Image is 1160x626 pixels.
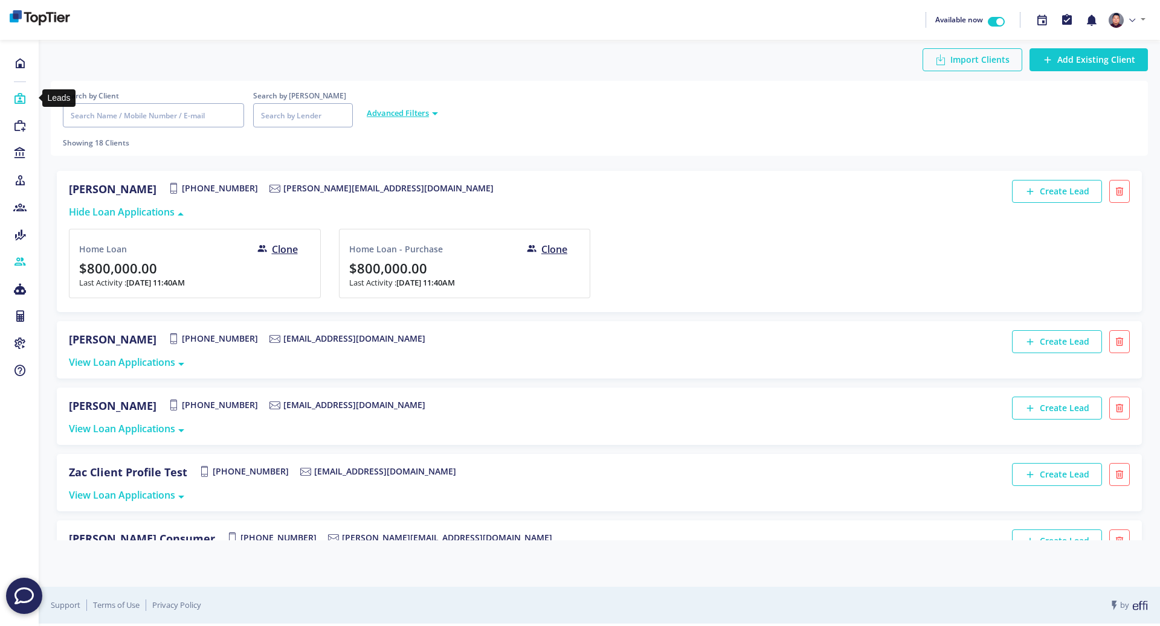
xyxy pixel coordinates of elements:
[69,181,156,197] label: [PERSON_NAME]
[69,464,187,481] label: Zac Client Profile Test
[79,243,127,256] div: Home Loan
[244,237,311,261] button: Clone
[1012,397,1102,420] button: Create Lead
[923,48,1022,71] button: Import Clients
[69,331,156,348] label: [PERSON_NAME]
[69,422,184,435] a: View Loan Applications
[63,90,244,101] label: Search by Client
[152,599,201,610] a: Privacy Policy
[328,531,552,544] label: [PERSON_NAME][EMAIL_ADDRESS][DOMAIN_NAME]
[69,488,184,502] a: View Loan Applications
[79,261,311,275] div: $800,000.00
[42,89,75,107] div: Leads
[168,398,258,411] a: [PHONE_NUMBER]
[526,242,567,257] div: Clone
[367,107,429,120] a: Advanced Filters
[300,465,456,477] label: [EMAIL_ADDRESS][DOMAIN_NAME]
[514,237,580,261] button: Clone
[349,275,581,290] div: Last Activity :
[69,531,215,547] label: [PERSON_NAME] Consumer
[168,332,258,345] a: [PHONE_NUMBER]
[349,261,581,275] div: $800,000.00
[396,277,455,288] b: [DATE] 11:40AM
[253,103,353,127] input: Search by Lender
[69,356,184,369] a: View Loan Applications
[935,14,983,25] span: Available now
[227,531,317,544] a: [PHONE_NUMBER]
[69,398,156,414] label: [PERSON_NAME]
[79,275,311,290] div: Last Activity :
[10,10,70,25] img: bd260d39-06d4-48c8-91ce-4964555bf2e4-638900413960370303.png
[63,137,1136,149] div: Showing 18 Clients
[253,90,353,101] label: Search by [PERSON_NAME]
[1109,599,1148,612] span: by
[168,182,258,194] a: [PHONE_NUMBER]
[1012,463,1102,486] button: Create Lead
[1109,13,1124,28] img: e310ebdf-1855-410b-9d61-d1abdff0f2ad-637831748356285317.png
[93,599,140,610] a: Terms of Use
[269,398,425,411] label: [EMAIL_ADDRESS][DOMAIN_NAME]
[1012,180,1102,203] button: Create Lead
[269,332,425,345] label: [EMAIL_ADDRESS][DOMAIN_NAME]
[349,243,443,256] div: Home Loan - Purchase
[51,599,80,610] a: Support
[69,205,184,219] a: Hide Loan Applications
[126,277,185,288] b: [DATE] 11:40AM
[367,107,438,120] div: Advanced Filters
[1029,48,1148,71] button: Add Existing Client
[257,242,298,257] div: Clone
[63,103,244,127] input: Search Name / Mobile Number / E-mail
[1012,330,1102,353] button: Create Lead
[1012,529,1102,552] button: Create Lead
[269,182,494,194] label: [PERSON_NAME][EMAIL_ADDRESS][DOMAIN_NAME]
[199,465,289,477] a: [PHONE_NUMBER]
